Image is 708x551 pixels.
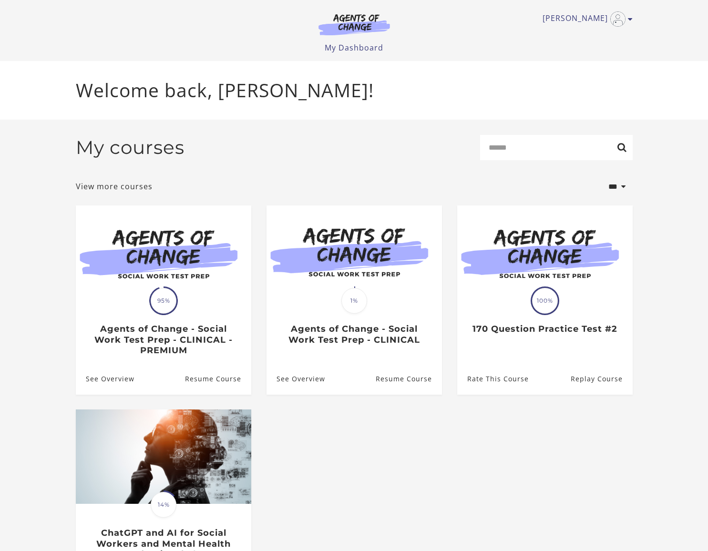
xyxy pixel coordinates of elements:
a: My Dashboard [325,42,383,53]
a: Toggle menu [543,11,628,27]
a: 170 Question Practice Test #2: Rate This Course [457,363,529,394]
span: 14% [151,492,176,518]
a: View more courses [76,181,153,192]
p: Welcome back, [PERSON_NAME]! [76,76,633,104]
a: Agents of Change - Social Work Test Prep - CLINICAL: Resume Course [375,363,441,394]
a: Agents of Change - Social Work Test Prep - CLINICAL - PREMIUM: Resume Course [185,363,251,394]
h2: My courses [76,136,185,159]
a: Agents of Change - Social Work Test Prep - CLINICAL: See Overview [267,363,325,394]
h3: Agents of Change - Social Work Test Prep - CLINICAL - PREMIUM [86,324,241,356]
span: 100% [532,288,558,314]
h3: 170 Question Practice Test #2 [467,324,622,335]
span: 1% [341,288,367,314]
img: Agents of Change Logo [308,13,400,35]
a: 170 Question Practice Test #2: Resume Course [570,363,632,394]
a: Agents of Change - Social Work Test Prep - CLINICAL - PREMIUM: See Overview [76,363,134,394]
span: 95% [151,288,176,314]
h3: Agents of Change - Social Work Test Prep - CLINICAL [277,324,431,345]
